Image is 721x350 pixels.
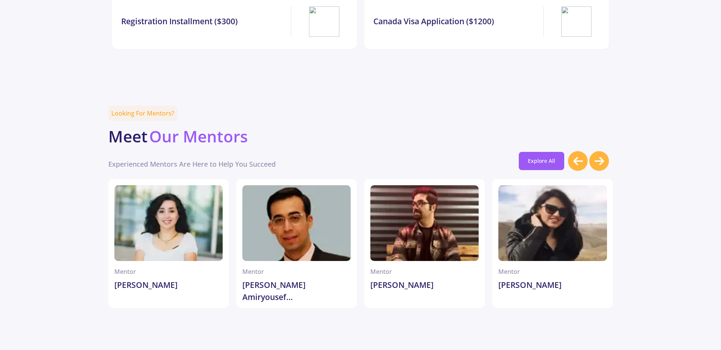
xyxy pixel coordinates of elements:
p: [PERSON_NAME] Amiryousef [PERSON_NAME] [242,279,351,302]
p: [PERSON_NAME] [114,279,223,302]
span: Looking For Mentors? [108,106,177,121]
b: Meet [108,125,148,147]
div: Mentor [114,267,223,276]
a: Mentor[PERSON_NAME] [492,179,613,308]
a: Mentor[PERSON_NAME] [108,179,229,308]
a: Mentor[PERSON_NAME] Amiryousef [PERSON_NAME] [236,179,357,308]
p: [PERSON_NAME] [498,279,607,302]
span: Experienced Mentors Are Here to Help You Succeed [108,158,276,170]
a: Explore All [519,152,564,170]
div: Mentor [242,267,351,276]
b: Our Mentors [149,125,248,147]
div: Registration Installment ($300) [121,16,288,28]
a: Mentor[PERSON_NAME] [364,179,485,308]
div: Mentor [498,267,607,276]
div: Canada Visa Application ($1200) [373,16,540,28]
div: Mentor [370,267,479,276]
p: [PERSON_NAME] [370,279,479,302]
